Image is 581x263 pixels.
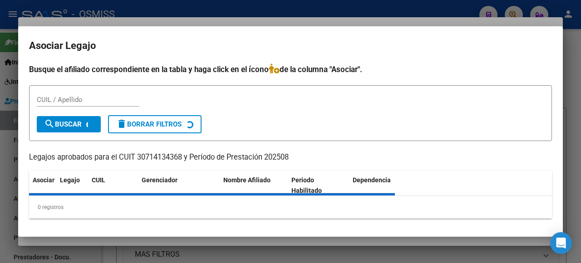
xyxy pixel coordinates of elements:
[44,118,55,129] mat-icon: search
[88,170,138,200] datatable-header-cell: CUIL
[288,170,349,200] datatable-header-cell: Periodo Habilitado
[223,176,271,184] span: Nombre Afiliado
[349,170,417,200] datatable-header-cell: Dependencia
[29,196,552,219] div: 0 registros
[353,176,391,184] span: Dependencia
[60,176,80,184] span: Legajo
[33,176,54,184] span: Asociar
[550,232,572,254] div: Open Intercom Messenger
[220,170,288,200] datatable-header-cell: Nombre Afiliado
[108,115,202,133] button: Borrar Filtros
[92,176,105,184] span: CUIL
[56,170,88,200] datatable-header-cell: Legajo
[291,176,322,194] span: Periodo Habilitado
[29,170,56,200] datatable-header-cell: Asociar
[142,176,177,184] span: Gerenciador
[29,37,552,54] h2: Asociar Legajo
[44,120,82,128] span: Buscar
[29,152,552,163] p: Legajos aprobados para el CUIT 30714134368 y Período de Prestación 202508
[138,170,220,200] datatable-header-cell: Gerenciador
[116,120,182,128] span: Borrar Filtros
[116,118,127,129] mat-icon: delete
[37,116,101,132] button: Buscar
[29,63,552,75] h4: Busque el afiliado correspondiente en la tabla y haga click en el ícono de la columna "Asociar".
